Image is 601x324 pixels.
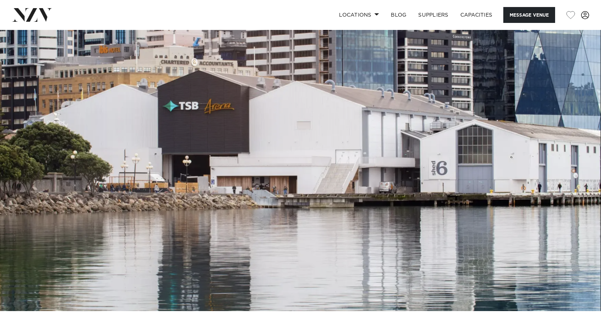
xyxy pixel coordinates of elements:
[454,7,498,23] a: Capacities
[412,7,454,23] a: SUPPLIERS
[333,7,385,23] a: Locations
[385,7,412,23] a: BLOG
[503,7,555,23] button: Message Venue
[12,8,52,21] img: nzv-logo.png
